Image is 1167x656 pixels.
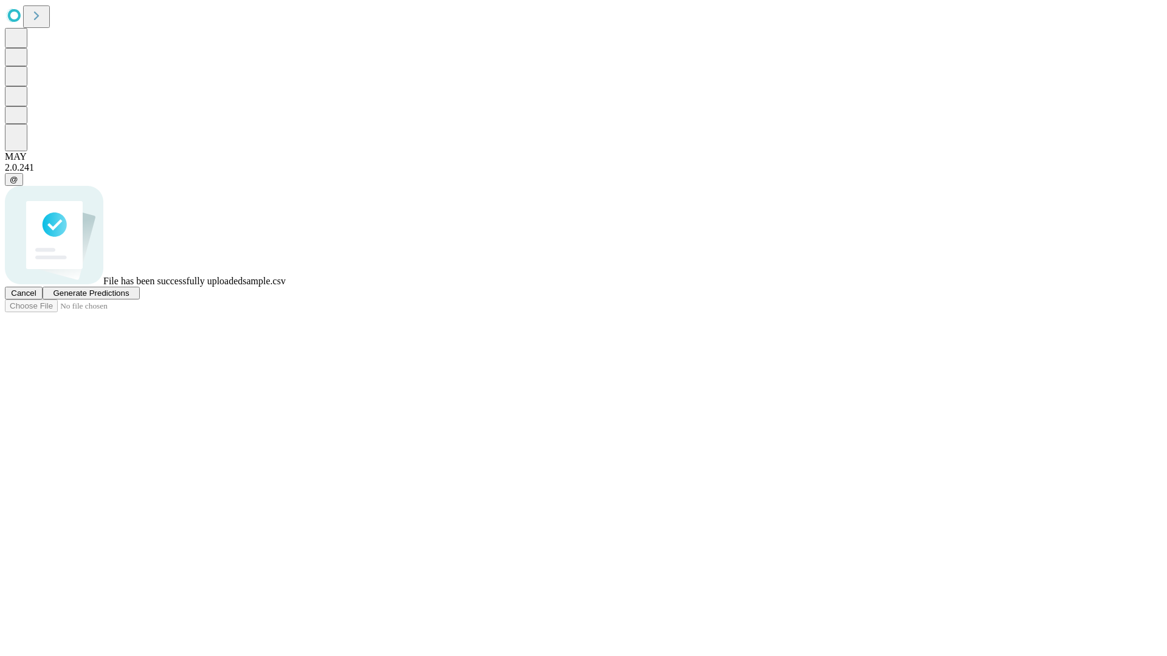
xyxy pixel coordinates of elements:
span: File has been successfully uploaded [103,276,243,286]
button: Cancel [5,287,43,299]
button: Generate Predictions [43,287,140,299]
span: @ [10,175,18,184]
span: Cancel [11,289,36,298]
span: sample.csv [243,276,286,286]
button: @ [5,173,23,186]
div: MAY [5,151,1162,162]
span: Generate Predictions [53,289,129,298]
div: 2.0.241 [5,162,1162,173]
